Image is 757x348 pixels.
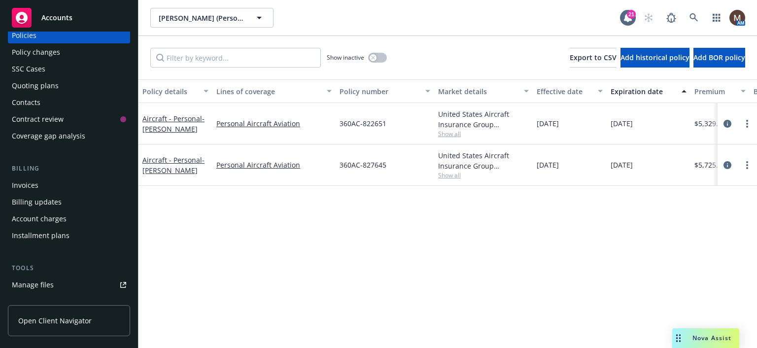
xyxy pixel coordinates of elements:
a: Accounts [8,4,130,32]
button: Expiration date [607,79,690,103]
a: Report a Bug [661,8,681,28]
a: SSC Cases [8,61,130,77]
a: Policy checking [8,294,130,310]
img: photo [729,10,745,26]
a: Aircraft - Personal [142,114,205,134]
a: circleInformation [722,118,733,130]
span: Show all [438,171,529,179]
div: Contacts [12,95,40,110]
a: Aircraft - Personal [142,155,205,175]
div: SSC Cases [12,61,45,77]
div: Effective date [537,86,592,97]
span: Add historical policy [620,53,689,62]
span: [DATE] [611,160,633,170]
span: Accounts [41,14,72,22]
div: United States Aircraft Insurance Group ([GEOGRAPHIC_DATA]), United States Aircraft Insurance Grou... [438,150,529,171]
a: Personal Aircraft Aviation [216,160,332,170]
a: Invoices [8,177,130,193]
a: Personal Aircraft Aviation [216,118,332,129]
a: more [741,118,753,130]
button: Premium [690,79,750,103]
button: Add historical policy [620,48,689,68]
button: Effective date [533,79,607,103]
span: Add BOR policy [693,53,745,62]
a: Account charges [8,211,130,227]
a: more [741,159,753,171]
button: Market details [434,79,533,103]
span: 360AC-822651 [340,118,386,129]
span: [PERSON_NAME] (Personal) [159,13,244,23]
span: Show inactive [327,53,364,62]
div: Invoices [12,177,38,193]
button: Policy details [138,79,212,103]
span: $5,329.00 [694,118,726,129]
div: Contract review [12,111,64,127]
div: Manage files [12,277,54,293]
a: Coverage gap analysis [8,128,130,144]
a: Start snowing [639,8,658,28]
div: Coverage gap analysis [12,128,85,144]
div: Quoting plans [12,78,59,94]
a: Installment plans [8,228,130,244]
span: Nova Assist [692,334,731,342]
button: Lines of coverage [212,79,336,103]
a: Quoting plans [8,78,130,94]
div: Premium [694,86,735,97]
div: Policy changes [12,44,60,60]
button: Policy number [336,79,434,103]
button: Add BOR policy [693,48,745,68]
a: Policy changes [8,44,130,60]
a: Manage files [8,277,130,293]
div: Installment plans [12,228,69,244]
button: Nova Assist [672,328,739,348]
button: Export to CSV [570,48,617,68]
span: [DATE] [537,118,559,129]
span: Export to CSV [570,53,617,62]
span: - [PERSON_NAME] [142,114,205,134]
div: Tools [8,263,130,273]
a: Policies [8,28,130,43]
span: Show all [438,130,529,138]
a: Switch app [707,8,726,28]
a: Billing updates [8,194,130,210]
a: Contacts [8,95,130,110]
div: Policies [12,28,36,43]
span: Open Client Navigator [18,315,92,326]
div: Lines of coverage [216,86,321,97]
span: [DATE] [611,118,633,129]
div: Expiration date [611,86,676,97]
a: Search [684,8,704,28]
span: [DATE] [537,160,559,170]
span: - [PERSON_NAME] [142,155,205,175]
div: United States Aircraft Insurance Group ([GEOGRAPHIC_DATA]), United States Aircraft Insurance Grou... [438,109,529,130]
input: Filter by keyword... [150,48,321,68]
div: Account charges [12,211,67,227]
div: 21 [627,10,636,19]
div: Policy details [142,86,198,97]
a: Contract review [8,111,130,127]
span: 360AC-827645 [340,160,386,170]
div: Billing updates [12,194,62,210]
span: $5,725.00 [694,160,726,170]
a: circleInformation [722,159,733,171]
div: Market details [438,86,518,97]
div: Drag to move [672,328,685,348]
div: Billing [8,164,130,174]
div: Policy number [340,86,419,97]
button: [PERSON_NAME] (Personal) [150,8,274,28]
div: Policy checking [12,294,62,310]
